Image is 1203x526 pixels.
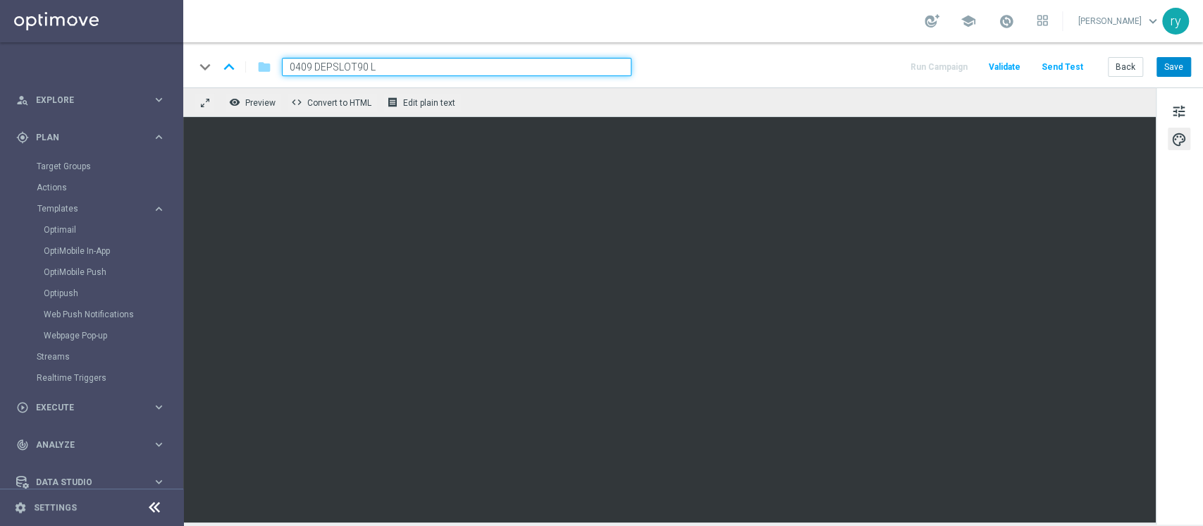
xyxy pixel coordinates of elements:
i: play_circle_outline [16,401,29,414]
button: Templates keyboard_arrow_right [37,203,166,214]
span: Plan [36,133,152,142]
i: gps_fixed [16,131,29,144]
span: palette [1171,130,1187,149]
span: Explore [36,96,152,104]
a: Optimail [44,224,147,236]
a: Actions [37,182,147,193]
span: tune [1171,102,1187,121]
span: Validate [989,62,1020,72]
button: palette [1168,128,1190,150]
div: Target Groups [37,156,182,177]
i: keyboard_arrow_right [152,400,166,414]
a: [PERSON_NAME]keyboard_arrow_down [1077,11,1162,32]
span: Data Studio [36,478,152,487]
div: Explore [16,94,152,106]
a: OptiMobile In-App [44,245,147,257]
button: tune [1168,99,1190,122]
button: remove_red_eye Preview [226,93,282,111]
a: Streams [37,351,147,362]
i: keyboard_arrow_right [152,93,166,106]
i: track_changes [16,439,29,451]
div: Webpage Pop-up [44,325,182,346]
a: Web Push Notifications [44,309,147,320]
div: Templates [37,204,152,213]
i: keyboard_arrow_up [218,56,240,78]
span: keyboard_arrow_down [1145,13,1161,29]
div: Actions [37,177,182,198]
i: folder [257,59,271,75]
a: OptiMobile Push [44,267,147,278]
div: Optimail [44,219,182,240]
div: Templates [37,198,182,346]
button: folder [256,56,273,78]
div: Streams [37,346,182,367]
i: person_search [16,94,29,106]
a: Settings [34,503,77,512]
button: Data Studio keyboard_arrow_right [16,477,166,488]
div: Plan [16,131,152,144]
i: receipt [387,97,398,108]
i: keyboard_arrow_right [152,475,166,489]
span: Convert to HTML [307,98,371,108]
div: Optipush [44,283,182,304]
div: Web Push Notifications [44,304,182,325]
span: Edit plain text [403,98,455,108]
button: person_search Explore keyboard_arrow_right [16,94,166,106]
span: Templates [37,204,138,213]
button: gps_fixed Plan keyboard_arrow_right [16,132,166,143]
button: code Convert to HTML [288,93,378,111]
input: Enter a unique template name [282,58,631,76]
i: keyboard_arrow_right [152,130,166,144]
div: Analyze [16,439,152,451]
div: Data Studio [16,476,152,489]
a: Target Groups [37,161,147,172]
div: OptiMobile In-App [44,240,182,262]
i: keyboard_arrow_right [152,202,166,216]
div: Realtime Triggers [37,367,182,389]
span: Preview [245,98,276,108]
div: ry [1162,8,1189,35]
span: Analyze [36,441,152,449]
button: track_changes Analyze keyboard_arrow_right [16,439,166,451]
button: Send Test [1039,58,1085,77]
button: Back [1108,57,1143,77]
a: Realtime Triggers [37,372,147,384]
a: Webpage Pop-up [44,330,147,341]
a: Optipush [44,288,147,299]
span: Execute [36,403,152,412]
button: Validate [987,58,1023,77]
i: keyboard_arrow_right [152,438,166,451]
div: Execute [16,401,152,414]
div: OptiMobile Push [44,262,182,283]
button: play_circle_outline Execute keyboard_arrow_right [16,402,166,413]
i: settings [14,501,27,514]
span: code [291,97,302,108]
button: receipt Edit plain text [383,93,462,111]
button: Save [1156,57,1191,77]
i: remove_red_eye [229,97,240,108]
span: school [961,13,976,29]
